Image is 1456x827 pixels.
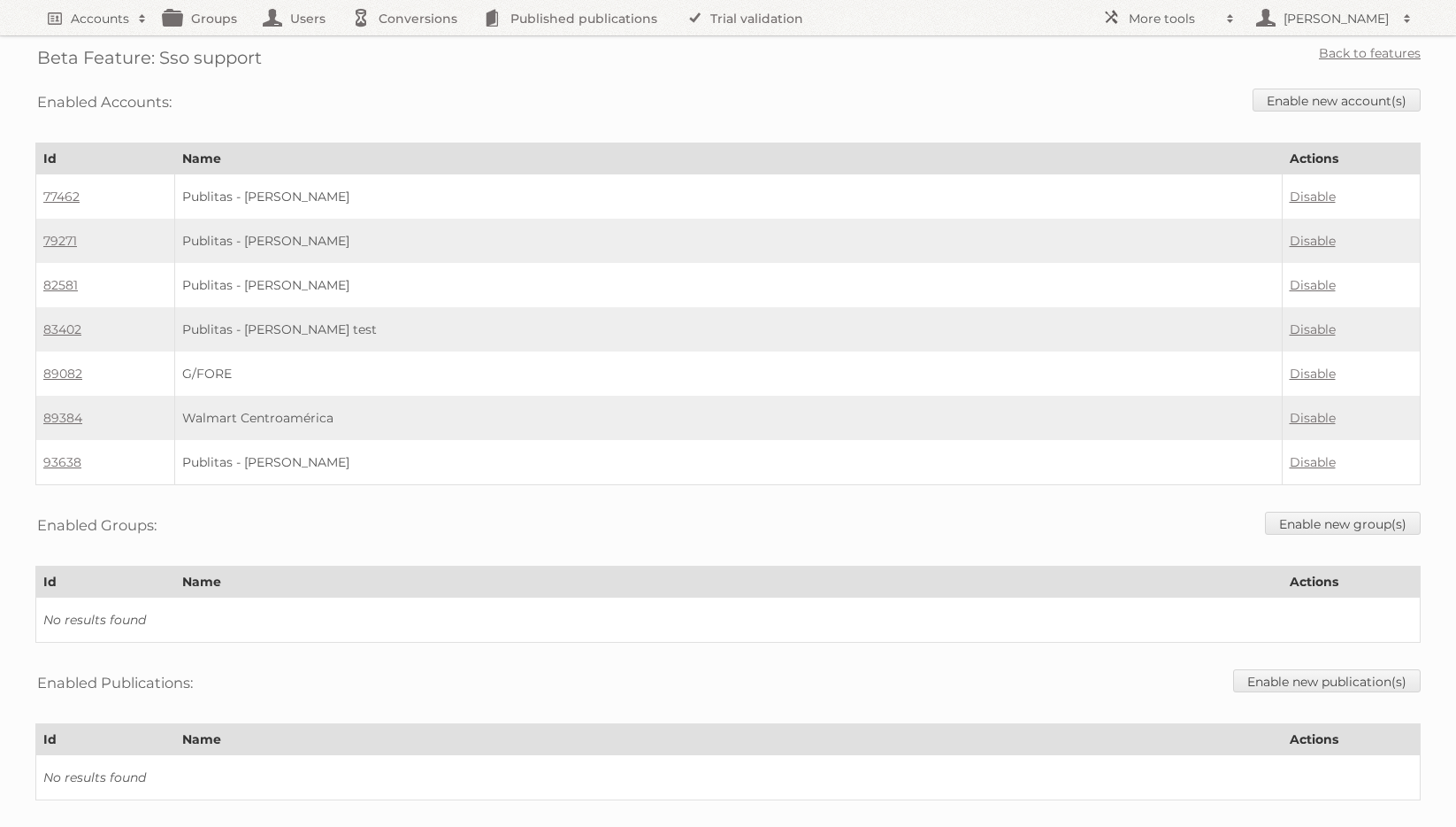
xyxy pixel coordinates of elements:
h3: Enabled Groups: [37,512,157,538]
th: Actions [1282,143,1421,174]
h2: More tools [1129,10,1217,27]
td: Walmart Centroamérica [174,396,1282,440]
a: 83402 [43,321,81,337]
h3: Enabled Accounts: [37,89,172,115]
h2: Accounts [71,10,129,27]
a: Back to features [1319,45,1421,61]
a: 89082 [43,366,82,382]
td: Publitas - [PERSON_NAME] test [174,307,1282,352]
i: No results found [43,612,146,628]
th: Name [174,143,1282,174]
td: Publitas - [PERSON_NAME] [174,219,1282,263]
a: 89384 [43,410,82,426]
a: 79271 [43,233,77,249]
a: Disable [1290,410,1336,426]
h2: Beta Feature: Sso support [37,44,262,71]
th: Id [36,724,175,755]
a: Disable [1290,321,1336,337]
h2: [PERSON_NAME] [1279,10,1394,27]
th: Id [36,143,175,174]
td: Publitas - [PERSON_NAME] [174,263,1282,307]
td: Publitas - [PERSON_NAME] [174,440,1282,485]
a: Enable new account(s) [1253,89,1421,112]
a: Disable [1290,454,1336,470]
th: Id [36,567,175,598]
a: Enable new publication(s) [1233,669,1421,692]
td: G/FORE [174,352,1282,396]
th: Name [174,724,1282,755]
a: 82581 [43,277,78,293]
a: Enable new group(s) [1265,512,1421,535]
a: Disable [1290,277,1336,293]
td: Publitas - [PERSON_NAME] [174,174,1282,220]
a: Disable [1290,189,1336,205]
th: Actions [1282,567,1421,598]
i: No results found [43,769,146,785]
a: 77462 [43,189,80,205]
th: Actions [1282,724,1421,755]
h3: Enabled Publications: [37,669,193,696]
a: Disable [1290,366,1336,382]
th: Name [174,567,1282,598]
a: Disable [1290,233,1336,249]
a: 93638 [43,454,81,470]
